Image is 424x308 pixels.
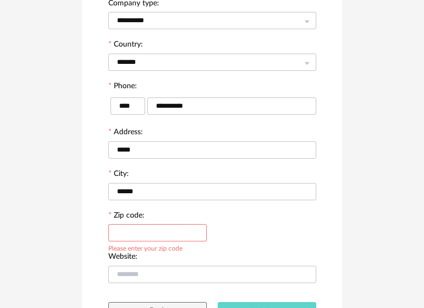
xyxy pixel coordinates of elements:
label: Website: [108,253,138,263]
label: Phone: [108,82,137,92]
label: Address: [108,128,143,138]
label: Zip code: [108,212,145,221]
label: Country: [108,41,143,50]
label: City: [108,170,129,180]
div: Please enter your zip code [108,243,182,252]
